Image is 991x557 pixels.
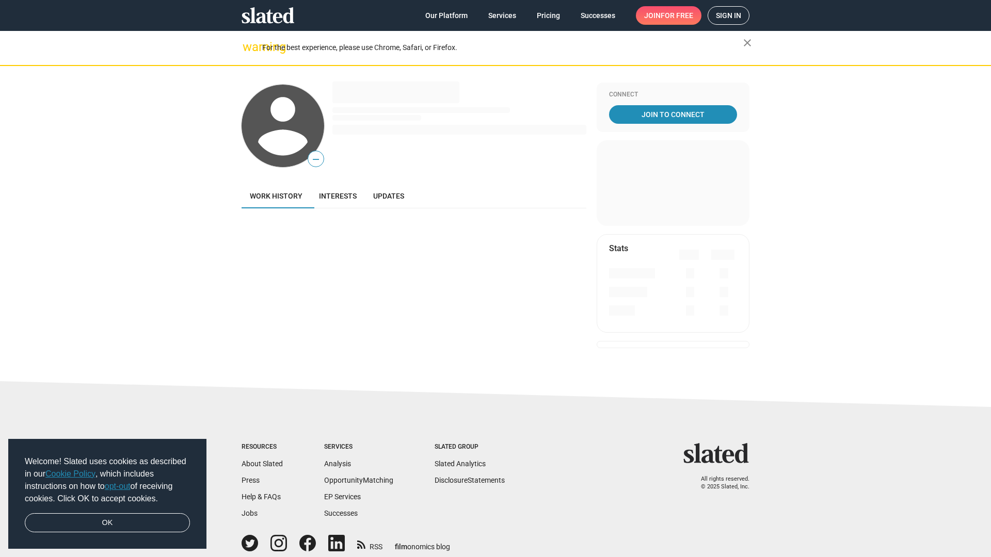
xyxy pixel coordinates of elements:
[395,543,407,551] span: film
[262,41,743,55] div: For the best experience, please use Chrome, Safari, or Firefox.
[45,469,95,478] a: Cookie Policy
[357,536,382,552] a: RSS
[708,6,749,25] a: Sign in
[324,493,361,501] a: EP Services
[365,184,412,208] a: Updates
[661,6,693,25] span: for free
[529,6,568,25] a: Pricing
[242,509,258,517] a: Jobs
[417,6,476,25] a: Our Platform
[741,37,754,49] mat-icon: close
[242,460,283,468] a: About Slated
[395,534,450,552] a: filmonomics blog
[644,6,693,25] span: Join
[25,513,190,533] a: dismiss cookie message
[609,105,737,124] a: Join To Connect
[425,6,468,25] span: Our Platform
[609,243,628,254] mat-card-title: Stats
[308,153,324,166] span: —
[581,6,615,25] span: Successes
[572,6,624,25] a: Successes
[242,493,281,501] a: Help & FAQs
[611,105,735,124] span: Join To Connect
[609,91,737,99] div: Connect
[373,192,404,200] span: Updates
[324,509,358,517] a: Successes
[250,192,302,200] span: Work history
[8,439,206,549] div: cookieconsent
[324,476,393,484] a: OpportunityMatching
[488,6,516,25] span: Services
[435,443,505,451] div: Slated Group
[311,184,365,208] a: Interests
[242,476,260,484] a: Press
[435,460,486,468] a: Slated Analytics
[242,443,283,451] div: Resources
[242,184,311,208] a: Work history
[243,41,255,53] mat-icon: warning
[324,460,351,468] a: Analysis
[716,7,741,24] span: Sign in
[25,455,190,505] span: Welcome! Slated uses cookies as described in our , which includes instructions on how to of recei...
[636,6,701,25] a: Joinfor free
[435,476,505,484] a: DisclosureStatements
[105,482,131,490] a: opt-out
[480,6,524,25] a: Services
[690,476,749,490] p: All rights reserved. © 2025 Slated, Inc.
[537,6,560,25] span: Pricing
[324,443,393,451] div: Services
[319,192,357,200] span: Interests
